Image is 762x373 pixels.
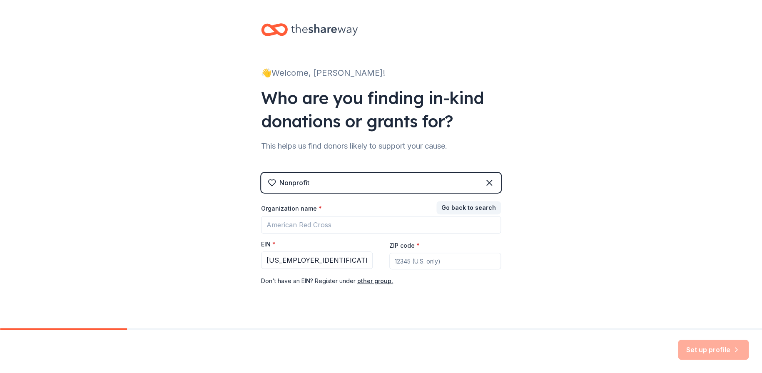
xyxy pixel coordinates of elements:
[261,66,501,80] div: 👋 Welcome, [PERSON_NAME]!
[279,178,309,188] div: Nonprofit
[389,253,501,269] input: 12345 (U.S. only)
[261,86,501,133] div: Who are you finding in-kind donations or grants for?
[261,251,373,269] input: 12-3456789
[261,276,501,286] div: Don ' t have an EIN? Register under
[389,241,420,250] label: ZIP code
[261,139,501,153] div: This helps us find donors likely to support your cause.
[261,240,276,249] label: EIN
[261,204,322,213] label: Organization name
[261,216,501,234] input: American Red Cross
[436,201,501,214] button: Go back to search
[357,276,393,286] button: other group.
